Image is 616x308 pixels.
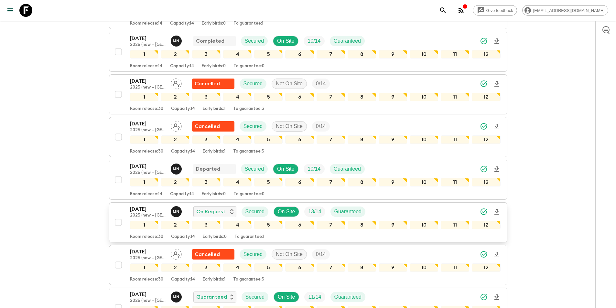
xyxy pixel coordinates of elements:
p: To guarantee: 3 [233,277,264,282]
p: Guaranteed [196,293,227,301]
svg: Download Onboarding [493,37,501,45]
p: Not On Site [276,250,303,258]
button: MN [171,292,183,303]
p: On Site [277,165,294,173]
svg: Synced Successfully [480,293,488,301]
p: Capacity: 14 [171,106,195,112]
p: [DATE] [130,163,166,170]
div: 10 [410,263,438,272]
span: Assign pack leader [171,123,182,128]
div: Secured [240,121,267,132]
div: 12 [472,263,500,272]
p: 2025 (new – [GEOGRAPHIC_DATA]) [130,298,166,303]
p: On Request [196,208,225,216]
svg: Download Onboarding [493,80,501,88]
div: 3 [192,50,221,58]
div: 11 [441,93,469,101]
a: Give feedback [473,5,517,16]
p: Early birds: 1 [203,106,225,112]
p: Guaranteed [334,293,362,301]
div: 4 [223,221,252,229]
div: On Site [273,164,298,174]
span: Assign pack leader [171,80,182,85]
div: Trip Fill [312,121,330,132]
div: Trip Fill [304,207,325,217]
p: On Site [277,37,294,45]
div: 11 [441,221,469,229]
div: 8 [348,50,376,58]
div: 11 [441,135,469,144]
p: M N [173,294,179,300]
div: 1 [130,93,158,101]
p: Room release: 30 [130,106,163,112]
div: 2 [161,135,189,144]
div: 8 [348,178,376,186]
button: menu [4,4,17,17]
div: 6 [285,178,314,186]
div: 2 [161,263,189,272]
span: Maho Nagareda [171,165,183,171]
p: 0 / 14 [316,250,326,258]
p: Secured [245,37,264,45]
div: 5 [254,263,283,272]
p: Capacity: 14 [170,192,194,197]
span: [EMAIL_ADDRESS][DOMAIN_NAME] [530,8,608,13]
div: 3 [192,178,221,186]
p: M N [173,209,179,214]
button: MN [171,206,183,217]
div: 11 [441,50,469,58]
svg: Synced Successfully [480,165,488,173]
p: Early birds: 1 [203,277,225,282]
p: [DATE] [130,77,166,85]
p: Room release: 30 [130,149,163,154]
div: 1 [130,263,158,272]
svg: Synced Successfully [480,250,488,258]
div: 12 [472,50,500,58]
div: 10 [410,178,438,186]
div: 6 [285,50,314,58]
button: [DATE]2025 (new – [GEOGRAPHIC_DATA])Maho NagaredaOn RequestSecuredOn SiteTrip FillGuaranteed12345... [109,202,507,242]
p: 10 / 14 [308,37,320,45]
p: Secured [245,208,265,216]
p: Cancelled [195,80,220,88]
svg: Synced Successfully [480,122,488,130]
p: 2025 (new – [GEOGRAPHIC_DATA]) [130,213,166,218]
div: Secured [242,292,269,302]
div: 3 [192,263,221,272]
button: [DATE]2025 (new – [GEOGRAPHIC_DATA])Assign pack leaderFlash Pack cancellationSecuredNot On SiteTr... [109,117,507,157]
p: Capacity: 14 [170,64,194,69]
p: 2025 (new – [GEOGRAPHIC_DATA]) [130,256,166,261]
div: 8 [348,135,376,144]
p: Secured [243,122,263,130]
p: Not On Site [276,122,303,130]
div: 9 [379,263,407,272]
div: 10 [410,50,438,58]
p: Cancelled [195,122,220,130]
p: Secured [245,293,265,301]
div: On Site [273,36,298,46]
p: Departed [196,165,220,173]
span: Maho Nagareda [171,208,183,213]
p: Room release: 14 [130,21,162,26]
div: 1 [130,50,158,58]
div: Secured [240,79,267,89]
p: On Site [278,293,295,301]
div: Secured [242,207,269,217]
p: Secured [243,250,263,258]
div: Not On Site [272,121,307,132]
svg: Download Onboarding [493,293,501,301]
div: 10 [410,93,438,101]
div: 4 [223,50,252,58]
div: 5 [254,135,283,144]
p: Early birds: 0 [202,21,226,26]
div: 7 [317,135,345,144]
svg: Download Onboarding [493,165,501,173]
p: Early birds: 1 [203,149,225,154]
div: 2 [161,178,189,186]
p: On Site [278,208,295,216]
div: 7 [317,221,345,229]
div: Secured [241,36,268,46]
p: Secured [243,80,263,88]
div: Trip Fill [304,36,324,46]
div: 7 [317,263,345,272]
